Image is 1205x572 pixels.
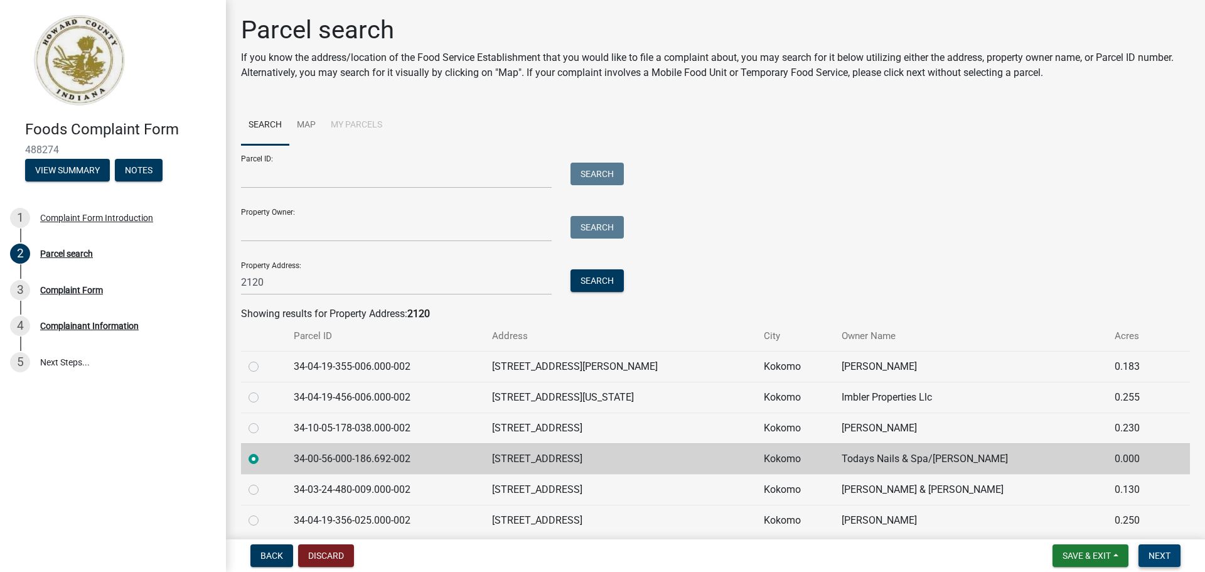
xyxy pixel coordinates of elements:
[1063,551,1111,561] span: Save & Exit
[756,443,835,474] td: Kokomo
[485,321,756,351] th: Address
[485,505,756,536] td: [STREET_ADDRESS]
[289,105,323,146] a: Map
[1107,505,1167,536] td: 0.250
[485,443,756,474] td: [STREET_ADDRESS]
[756,413,835,443] td: Kokomo
[756,505,835,536] td: Kokomo
[241,15,1190,45] h1: Parcel search
[485,474,756,505] td: [STREET_ADDRESS]
[40,213,153,222] div: Complaint Form Introduction
[10,280,30,300] div: 3
[570,163,624,185] button: Search
[25,159,110,181] button: View Summary
[1107,382,1167,413] td: 0.255
[241,50,1190,80] p: If you know the address/location of the Food Service Establishment that you would like to file a ...
[756,351,835,382] td: Kokomo
[241,105,289,146] a: Search
[1107,413,1167,443] td: 0.230
[10,352,30,372] div: 5
[1107,321,1167,351] th: Acres
[250,544,293,567] button: Back
[407,308,430,320] strong: 2120
[286,443,485,474] td: 34-00-56-000-186.692-002
[115,159,163,181] button: Notes
[1107,443,1167,474] td: 0.000
[10,244,30,264] div: 2
[241,306,1190,321] div: Showing results for Property Address:
[834,351,1106,382] td: [PERSON_NAME]
[25,121,216,139] h4: Foods Complaint Form
[1107,351,1167,382] td: 0.183
[115,166,163,176] wm-modal-confirm: Notes
[286,351,485,382] td: 34-04-19-355-006.000-002
[40,249,93,258] div: Parcel search
[756,474,835,505] td: Kokomo
[834,474,1106,505] td: [PERSON_NAME] & [PERSON_NAME]
[40,286,103,294] div: Complaint Form
[286,474,485,505] td: 34-03-24-480-009.000-002
[834,413,1106,443] td: [PERSON_NAME]
[756,321,835,351] th: City
[40,321,139,330] div: Complainant Information
[25,13,132,107] img: Howard County, Indiana
[485,382,756,413] td: [STREET_ADDRESS][US_STATE]
[834,505,1106,536] td: [PERSON_NAME]
[485,413,756,443] td: [STREET_ADDRESS]
[298,544,354,567] button: Discard
[756,382,835,413] td: Kokomo
[25,144,201,156] span: 488274
[286,413,485,443] td: 34-10-05-178-038.000-002
[834,443,1106,474] td: Todays Nails & Spa/[PERSON_NAME]
[286,321,485,351] th: Parcel ID
[1138,544,1181,567] button: Next
[485,351,756,382] td: [STREET_ADDRESS][PERSON_NAME]
[25,166,110,176] wm-modal-confirm: Summary
[1052,544,1128,567] button: Save & Exit
[10,316,30,336] div: 4
[834,321,1106,351] th: Owner Name
[570,216,624,239] button: Search
[260,551,283,561] span: Back
[570,269,624,292] button: Search
[10,208,30,228] div: 1
[1107,474,1167,505] td: 0.130
[286,382,485,413] td: 34-04-19-456-006.000-002
[1149,551,1170,561] span: Next
[834,382,1106,413] td: Imbler Properties Llc
[286,505,485,536] td: 34-04-19-356-025.000-002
